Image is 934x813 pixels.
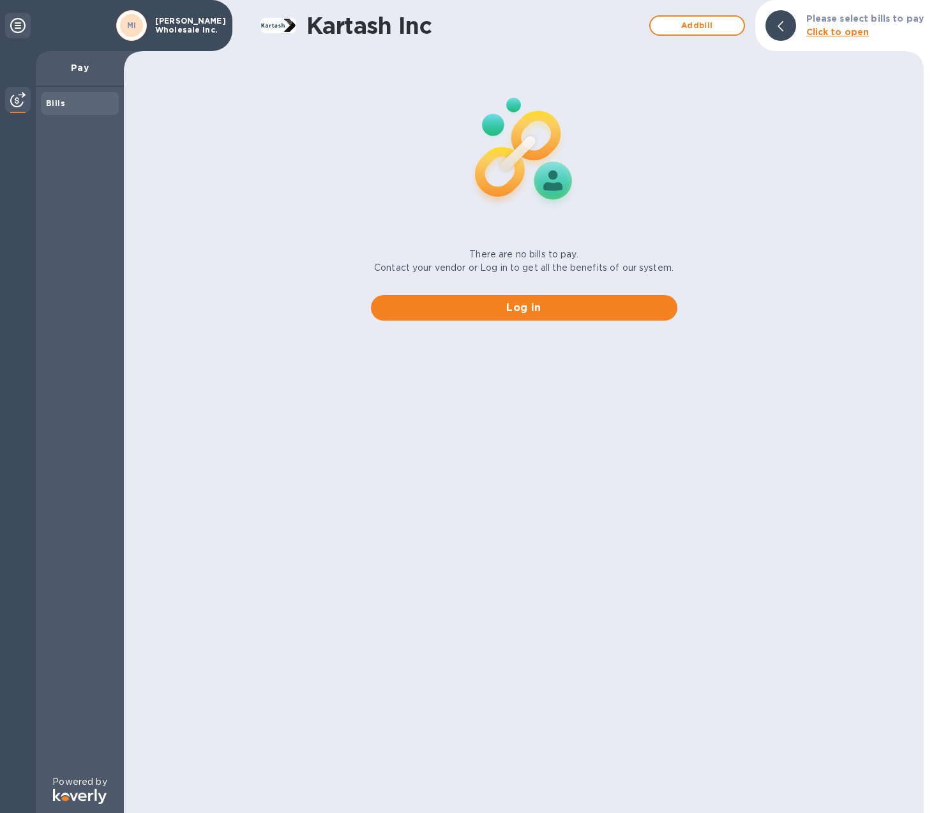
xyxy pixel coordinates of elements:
span: Log in [381,300,667,315]
span: Add bill [661,18,734,33]
img: Logo [53,789,107,804]
button: Addbill [649,15,745,36]
b: Bills [46,98,65,108]
b: MI [127,20,137,30]
b: Click to open [806,27,870,37]
button: Log in [371,295,677,321]
p: Powered by [52,775,107,789]
b: Please select bills to pay [806,13,924,24]
p: Pay [46,61,114,74]
p: There are no bills to pay. Contact your vendor or Log in to get all the benefits of our system. [374,248,674,275]
p: [PERSON_NAME] Wholesale Inc. [155,17,219,34]
h1: Kartash Inc [306,12,643,39]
